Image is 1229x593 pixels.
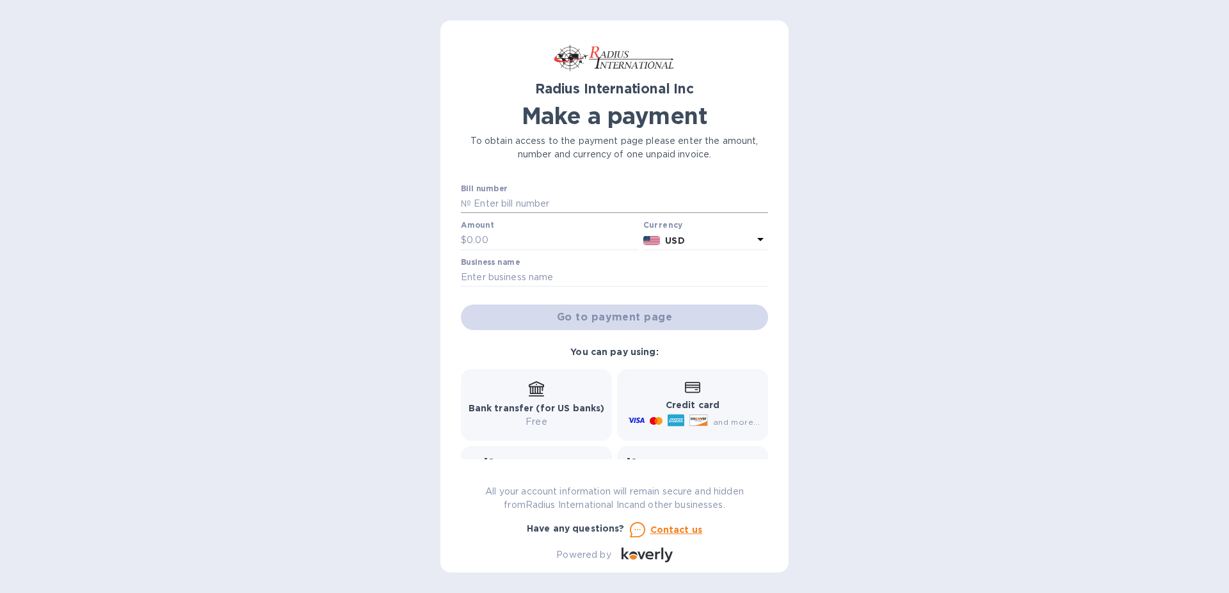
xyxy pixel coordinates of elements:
input: Enter business name [461,268,768,287]
b: USD [665,235,684,246]
p: Free [469,415,605,429]
b: Credit card [666,400,719,410]
p: Powered by [556,548,611,562]
b: Bank transfer (for US banks) [469,403,605,413]
u: Contact us [650,525,703,535]
p: All your account information will remain secure and hidden from Radius International Inc and othe... [461,485,768,512]
p: To obtain access to the payment page please enter the amount, number and currency of one unpaid i... [461,134,768,161]
b: Radius International Inc [535,81,694,97]
b: Currency [643,220,683,230]
b: Have any questions? [527,523,625,534]
p: $ [461,233,467,247]
input: Enter bill number [471,194,768,214]
label: Amount [461,222,494,230]
h1: Make a payment [461,102,768,129]
b: You can pay using: [570,347,658,357]
input: 0.00 [467,231,638,250]
label: Bill number [461,185,507,193]
p: № [461,197,471,210]
span: and more... [713,417,760,427]
label: Business name [461,258,520,266]
img: USD [643,236,661,245]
